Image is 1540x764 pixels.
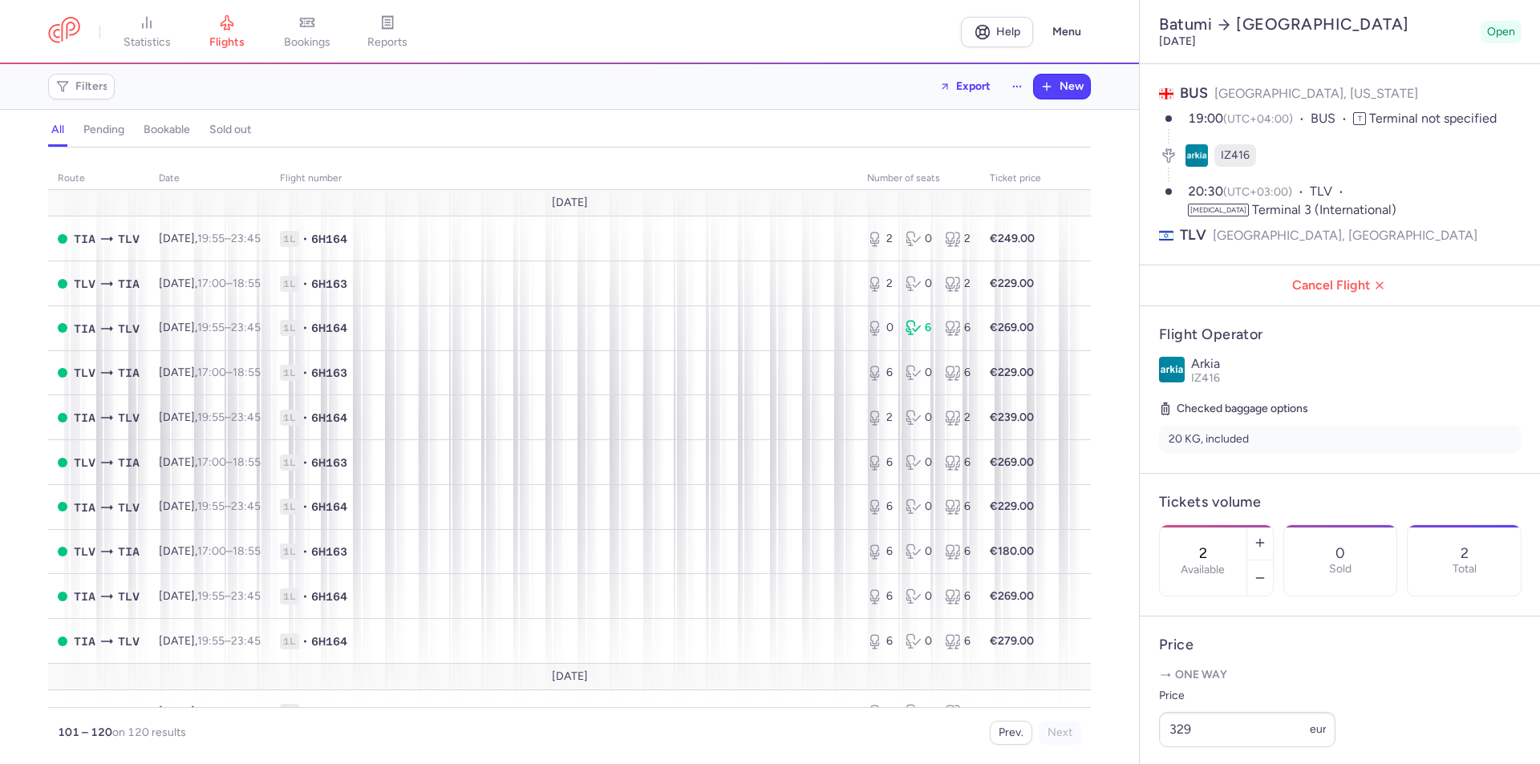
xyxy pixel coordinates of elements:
span: – [197,232,261,245]
button: Export [929,74,1001,99]
span: 6H163 [311,544,347,560]
span: Rinas Mother Teresa, Tirana, Albania [74,409,95,426]
a: flights [187,14,267,50]
div: 0 [906,231,931,247]
time: 23:45 [231,499,261,513]
time: 17:00 [197,277,226,290]
strong: €279.00 [990,634,1034,648]
span: 1L [280,588,299,604]
span: Rinas Mother Teresa, Tirana, Albania [118,364,140,382]
span: 1L [280,455,299,471]
span: Ben Gurion International, Tel Aviv, Israel [118,499,140,516]
strong: €180.00 [990,544,1034,558]
a: reports [347,14,428,50]
div: 6 [945,588,971,604]
span: • [302,276,308,292]
span: Rinas Mother Teresa, Tirana, Albania [74,499,95,516]
h2: Batumi [GEOGRAPHIC_DATA] [1159,14,1474,34]
div: 6 [945,544,971,560]
time: 17:00 [197,366,226,379]
span: [DATE], [159,499,261,513]
div: 6 [867,455,893,471]
time: 19:55 [197,321,225,334]
span: 1L [280,704,299,720]
span: 6H164 [311,633,347,649]
span: – [197,634,261,648]
a: statistics [107,14,187,50]
time: 19:55 [197,634,225,648]
span: 1L [280,231,299,247]
span: [DATE] [552,670,588,683]
span: bookings [284,35,330,50]
strong: €269.00 [990,589,1034,603]
label: Available [1181,564,1225,576]
span: 1L [280,410,299,426]
span: Filters [75,80,108,93]
span: Ben Gurion International, Tel Aviv, Israel [74,704,95,722]
strong: €229.00 [990,499,1034,513]
span: T [1353,112,1366,125]
span: – [197,499,261,513]
label: Price [1159,686,1335,705]
p: Sold [1329,563,1352,576]
span: Rinas Mother Teresa, Tirana, Albania [118,704,140,722]
span: • [302,544,308,560]
p: Total [1453,563,1477,576]
span: • [302,588,308,604]
time: 17:00 [197,705,226,718]
p: 2 [1461,545,1469,561]
h4: all [51,123,64,137]
p: One way [1159,667,1522,683]
span: New [1060,80,1084,93]
div: 6 [867,544,893,560]
span: IZ416 [1221,148,1250,164]
span: – [197,321,261,334]
div: 6 [945,499,971,515]
span: 1L [280,320,299,336]
time: 19:55 [197,232,225,245]
span: 1L [280,633,299,649]
div: 6 [945,633,971,649]
div: 2 [867,231,893,247]
span: [DATE], [159,589,261,603]
span: • [302,633,308,649]
span: Rinas Mother Teresa, Tirana, Albania [74,633,95,650]
span: eur [1310,722,1327,736]
h4: Tickets volume [1159,493,1522,511]
span: • [302,499,308,515]
span: [DATE], [159,277,261,290]
time: 18:55 [233,544,261,558]
span: – [197,544,261,558]
th: date [149,167,270,191]
span: [DATE], [159,634,261,648]
div: 0 [906,365,931,381]
span: OPEN [58,279,67,289]
a: bookings [267,14,347,50]
div: 0 [906,276,931,292]
span: [DATE], [159,232,261,245]
span: 6H163 [311,455,347,471]
time: 23:45 [231,232,261,245]
time: 19:55 [197,499,225,513]
span: • [302,455,308,471]
span: Rinas Mother Teresa, Tirana, Albania [118,454,140,471]
button: Menu [1043,17,1091,47]
time: 23:45 [231,634,261,648]
span: [GEOGRAPHIC_DATA], [GEOGRAPHIC_DATA] [1213,225,1477,245]
span: [GEOGRAPHIC_DATA], [US_STATE] [1214,86,1418,101]
div: 0 [906,499,931,515]
span: 6H163 [311,365,347,381]
div: 6 [867,588,893,604]
div: 6 [867,499,893,515]
strong: €229.00 [990,366,1034,379]
span: IZ416 [1191,371,1220,385]
th: Flight number [270,167,857,191]
span: BUS [1311,110,1353,128]
div: 0 [867,320,893,336]
span: [DATE], [159,455,261,469]
input: --- [1159,712,1335,747]
span: Ben Gurion International, Tel Aviv, Israel [118,409,140,426]
time: 17:00 [197,544,226,558]
span: Cancel Flight [1153,278,1528,293]
div: 0 [906,704,931,720]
